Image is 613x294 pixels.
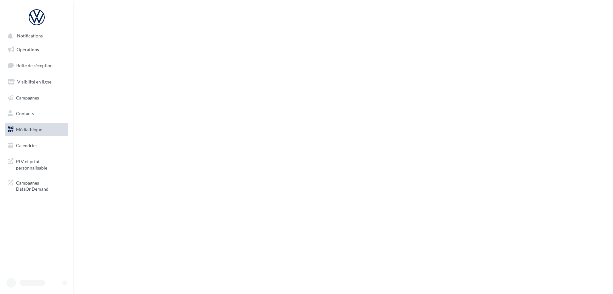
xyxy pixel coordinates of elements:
[4,91,70,105] a: Campagnes
[16,127,42,132] span: Médiathèque
[16,179,66,192] span: Campagnes DataOnDemand
[17,33,43,39] span: Notifications
[16,95,39,100] span: Campagnes
[4,75,70,89] a: Visibilité en ligne
[16,157,66,171] span: PLV et print personnalisable
[16,111,34,116] span: Contacts
[17,79,51,84] span: Visibilité en ligne
[4,155,70,173] a: PLV et print personnalisable
[4,139,70,152] a: Calendrier
[4,123,70,136] a: Médiathèque
[4,107,70,120] a: Contacts
[4,176,70,195] a: Campagnes DataOnDemand
[4,59,70,72] a: Boîte de réception
[4,43,70,56] a: Opérations
[16,63,53,68] span: Boîte de réception
[17,47,39,52] span: Opérations
[16,143,37,148] span: Calendrier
